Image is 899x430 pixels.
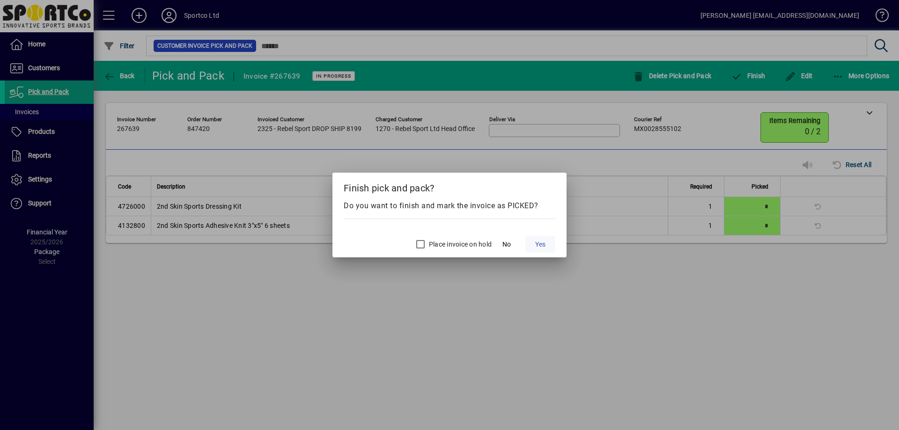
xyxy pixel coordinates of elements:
span: No [502,240,511,249]
button: Yes [525,236,555,253]
div: Do you want to finish and mark the invoice as PICKED? [344,200,555,211]
span: Yes [535,240,545,249]
label: Place invoice on hold [427,240,492,249]
h2: Finish pick and pack? [332,173,567,200]
button: No [492,236,522,253]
